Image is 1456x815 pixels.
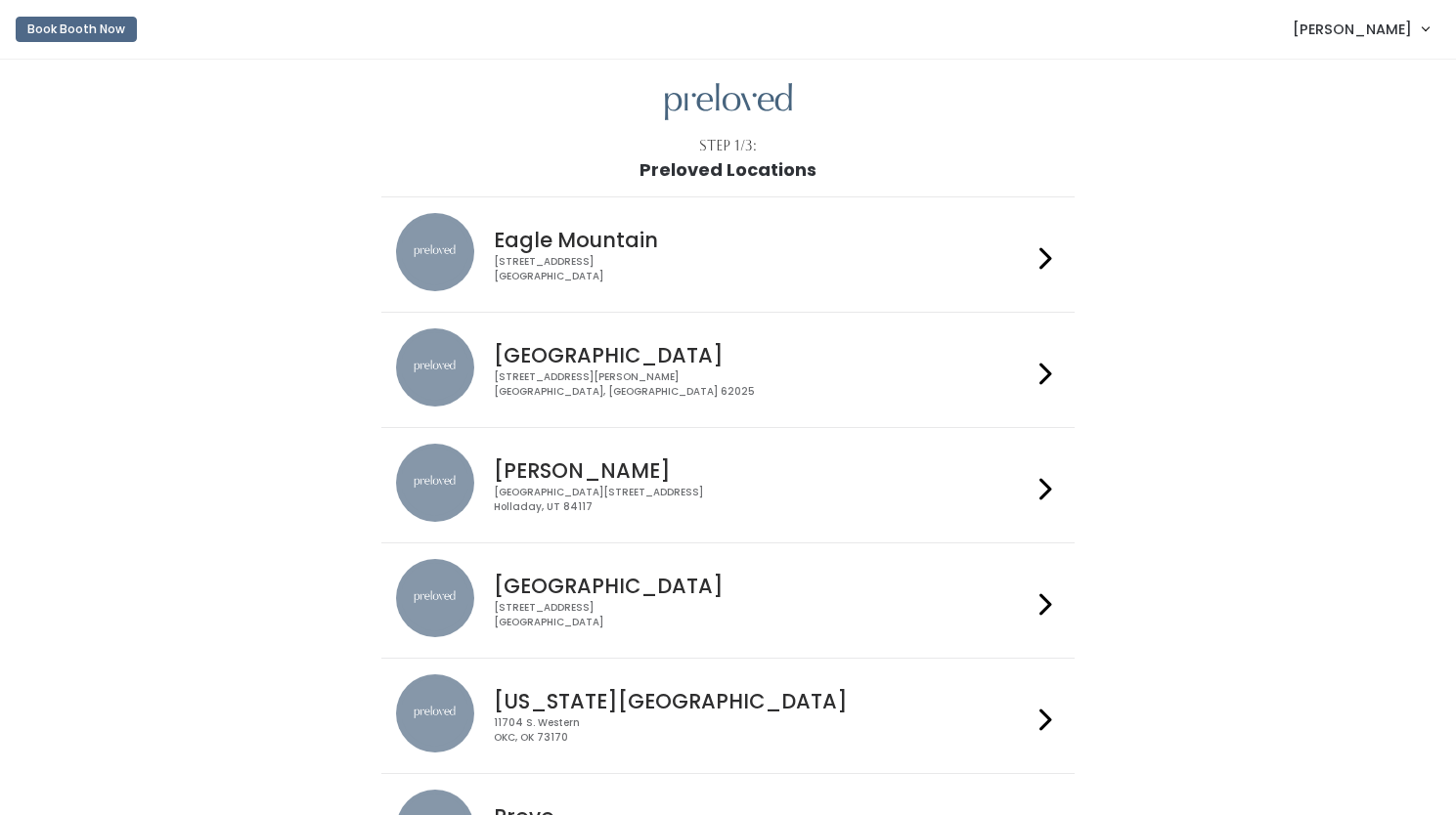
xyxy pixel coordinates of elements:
a: preloved location [GEOGRAPHIC_DATA] [STREET_ADDRESS][GEOGRAPHIC_DATA] [396,559,1060,642]
a: preloved location Eagle Mountain [STREET_ADDRESS][GEOGRAPHIC_DATA] [396,213,1060,296]
img: preloved location [396,444,474,522]
div: [STREET_ADDRESS] [GEOGRAPHIC_DATA] [494,255,1032,283]
div: [STREET_ADDRESS] [GEOGRAPHIC_DATA] [494,601,1032,629]
a: preloved location [PERSON_NAME] [GEOGRAPHIC_DATA][STREET_ADDRESS]Holladay, UT 84117 [396,444,1060,527]
a: preloved location [US_STATE][GEOGRAPHIC_DATA] 11704 S. WesternOKC, OK 73170 [396,674,1060,757]
h4: [GEOGRAPHIC_DATA] [494,575,1032,597]
h4: [GEOGRAPHIC_DATA] [494,344,1032,366]
div: [GEOGRAPHIC_DATA][STREET_ADDRESS] Holladay, UT 84117 [494,486,1032,514]
h4: [US_STATE][GEOGRAPHIC_DATA] [494,690,1032,712]
a: [PERSON_NAME] [1273,8,1448,50]
div: [STREET_ADDRESS][PERSON_NAME] [GEOGRAPHIC_DATA], [GEOGRAPHIC_DATA] 62025 [494,370,1032,399]
img: preloved location [396,213,474,291]
img: preloved location [396,674,474,752]
div: Step 1/3: [699,136,757,156]
img: preloved logo [665,83,792,121]
span: [PERSON_NAME] [1293,19,1412,40]
img: preloved location [396,559,474,637]
a: preloved location [GEOGRAPHIC_DATA] [STREET_ADDRESS][PERSON_NAME][GEOGRAPHIC_DATA], [GEOGRAPHIC_D... [396,328,1060,411]
h4: Eagle Mountain [494,229,1032,251]
h1: Preloved Locations [640,160,816,180]
a: Book Booth Now [16,8,137,51]
div: 11704 S. Western OKC, OK 73170 [494,716,1032,745]
button: Book Booth Now [16,17,137,42]
img: preloved location [396,328,474,407]
h4: [PERSON_NAME] [494,459,1032,482]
